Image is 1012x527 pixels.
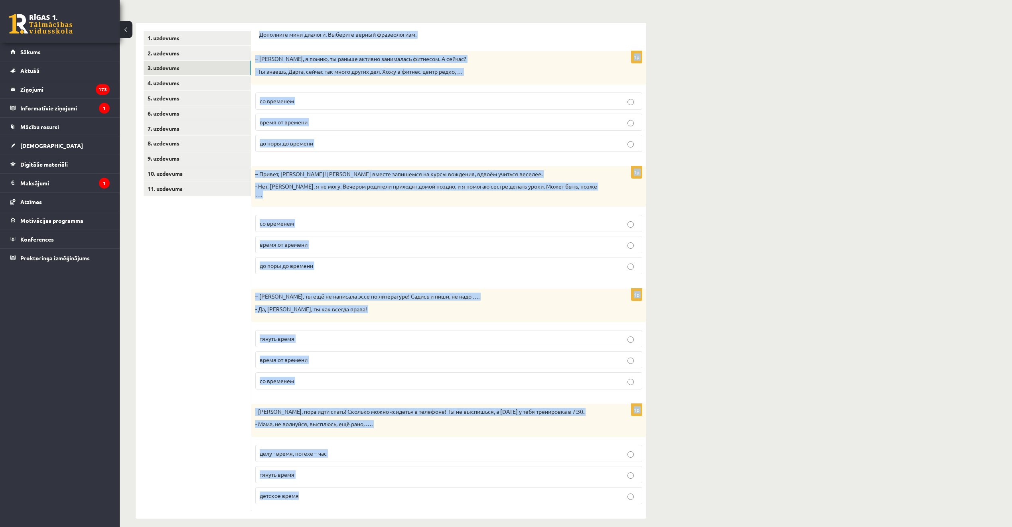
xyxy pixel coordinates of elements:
[99,103,110,114] i: 1
[627,472,634,479] input: тянуть время
[144,106,251,121] a: 6. uzdevums
[10,174,110,192] a: Maksājumi1
[20,67,39,74] span: Aktuāli
[255,305,602,313] p: - Да, [PERSON_NAME], ты как всегда права!
[260,241,308,248] span: время от времени
[20,123,59,130] span: Mācību resursi
[20,254,90,262] span: Proktoringa izmēģinājums
[260,140,313,147] span: до поры до времени
[20,161,68,168] span: Digitālie materiāli
[631,51,642,63] p: 1p
[10,249,110,267] a: Proktoringa izmēģinājums
[260,492,299,499] span: детское время
[631,166,642,179] p: 1p
[144,91,251,106] a: 5. uzdevums
[627,221,634,228] input: со временем
[255,183,602,198] p: - Нет, [PERSON_NAME], я не могу. Вечером родители приходят домой поздно, и я помогаю сестре делат...
[10,118,110,136] a: Mācību resursi
[144,181,251,196] a: 11. uzdevums
[10,136,110,155] a: [DEMOGRAPHIC_DATA]
[10,80,110,98] a: Ziņojumi173
[260,220,294,227] span: со временем
[260,377,294,384] span: со временем
[260,97,294,104] span: со временем
[627,451,634,458] input: делу - время, потехе – час
[20,236,54,243] span: Konferences
[260,471,294,478] span: тянуть время
[20,174,110,192] legend: Maksājumi
[255,68,602,76] p: - Ты знаешь, Дарта, сейчас так много других дел. Хожу в фитнес-центр редко, …
[627,358,634,364] input: время от времени
[10,61,110,80] a: Aktuāli
[259,31,638,39] p: Дополните мини-диалоги. Выберите верный фразеологизм.
[20,80,110,98] legend: Ziņojumi
[255,293,602,301] p: – [PERSON_NAME], ты ещё не написала эссе по литературе! Садись и пиши, не надо ….
[9,14,73,34] a: Rīgas 1. Tālmācības vidusskola
[144,151,251,166] a: 9. uzdevums
[144,46,251,61] a: 2. uzdevums
[260,262,313,269] span: до поры до времени
[20,142,83,149] span: [DEMOGRAPHIC_DATA]
[627,336,634,343] input: тянуть время
[255,55,602,63] p: – [PERSON_NAME], я помню, ты раньше активно занималась фитнесом. А сейчас?
[627,141,634,147] input: до поры до времени
[144,76,251,90] a: 4. uzdevums
[144,31,251,45] a: 1. uzdevums
[260,450,327,457] span: делу - время, потехе – час
[96,84,110,95] i: 173
[627,263,634,270] input: до поры до времени
[255,420,602,428] p: - Мама, не волнуйся, высплюсь, ещё рано, ….
[260,118,308,126] span: время от времени
[20,198,42,205] span: Atzīmes
[255,408,602,416] p: - [PERSON_NAME], пора идти спать! Сколько можно «сидеть» в телефоне! Ты не выспишься, а [DATE] у ...
[627,242,634,249] input: время от времени
[20,99,110,117] legend: Informatīvie ziņojumi
[20,217,83,224] span: Motivācijas programma
[20,48,41,55] span: Sākums
[631,403,642,416] p: 1p
[10,43,110,61] a: Sākums
[631,288,642,301] p: 1p
[144,166,251,181] a: 10. uzdevums
[260,356,308,363] span: время от времени
[627,494,634,500] input: детское время
[10,99,110,117] a: Informatīvie ziņojumi1
[144,61,251,75] a: 3. uzdevums
[10,193,110,211] a: Atzīmes
[255,170,602,178] p: – Привет, [PERSON_NAME]! [PERSON_NAME] вместе запишемся на курсы вождения, вдвоём учиться веселее.
[627,120,634,126] input: время от времени
[627,379,634,385] input: со временем
[144,136,251,151] a: 8. uzdevums
[260,335,294,342] span: тянуть время
[144,121,251,136] a: 7. uzdevums
[10,211,110,230] a: Motivācijas programma
[99,178,110,189] i: 1
[10,230,110,248] a: Konferences
[10,155,110,173] a: Digitālie materiāli
[627,99,634,105] input: со временем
